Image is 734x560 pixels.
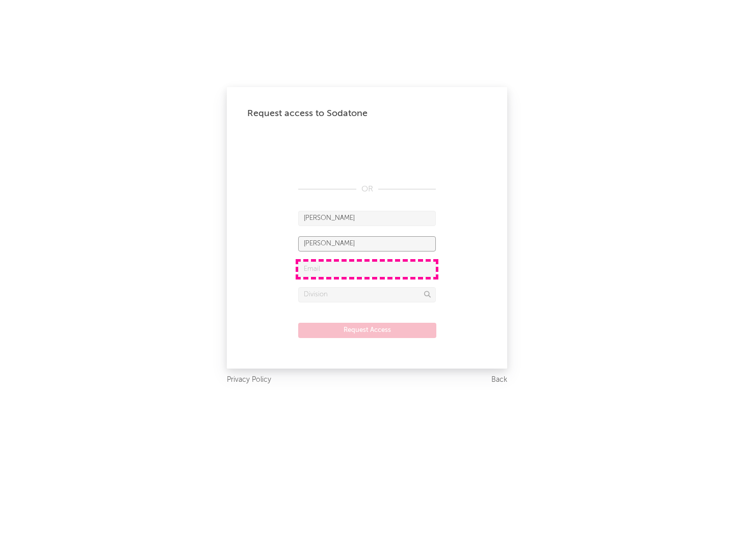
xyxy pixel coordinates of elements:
[227,374,271,386] a: Privacy Policy
[298,211,436,226] input: First Name
[298,236,436,251] input: Last Name
[491,374,507,386] a: Back
[247,107,487,120] div: Request access to Sodatone
[298,287,436,302] input: Division
[298,262,436,277] input: Email
[298,323,436,338] button: Request Access
[298,183,436,195] div: OR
